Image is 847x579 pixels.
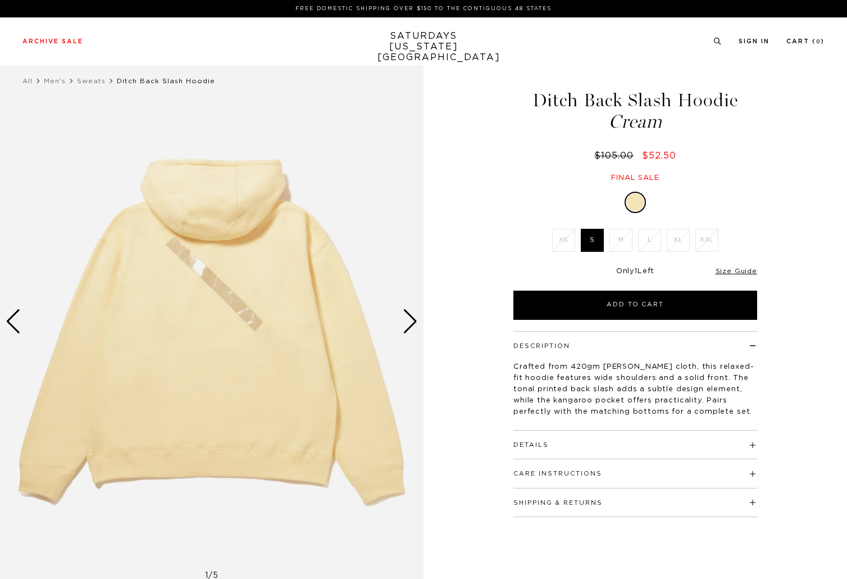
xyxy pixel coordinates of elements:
p: Crafted from 420gm [PERSON_NAME] cloth, this relaxed-fit hoodie features wide shoulders and a sol... [513,361,757,418]
a: Sweats [77,78,106,84]
button: Add to Cart [513,291,757,320]
a: All [22,78,33,84]
button: Description [513,343,570,349]
span: Cream [512,112,759,131]
a: Sign In [739,38,769,44]
span: 1 [635,268,637,275]
button: Shipping & Returns [513,500,603,506]
h1: Ditch Back Slash Hoodie [512,91,759,131]
a: Archive Sale [22,38,83,44]
label: S [581,229,604,252]
div: Previous slide [6,309,21,334]
span: $52.50 [642,151,676,160]
a: Size Guide [716,268,757,274]
span: Ditch Back Slash Hoodie [117,78,215,84]
a: SATURDAYS[US_STATE][GEOGRAPHIC_DATA] [377,31,470,63]
div: Next slide [403,309,418,334]
small: 0 [816,39,821,44]
div: Only Left [513,267,757,277]
a: Men's [44,78,66,84]
button: Care Instructions [513,471,602,477]
del: $105.00 [594,151,638,160]
div: Final sale [512,173,759,183]
a: Cart (0) [786,38,825,44]
button: Details [513,442,549,448]
p: FREE DOMESTIC SHIPPING OVER $150 TO THE CONTIGUOUS 48 STATES [27,4,820,13]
